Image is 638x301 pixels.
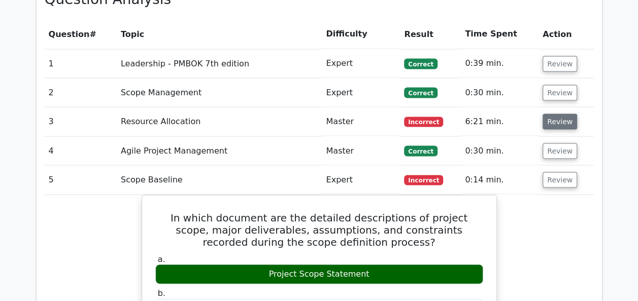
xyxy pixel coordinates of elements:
[322,107,400,136] td: Master
[45,49,117,78] td: 1
[155,264,483,284] div: Project Scope Statement
[461,20,539,49] th: Time Spent
[158,288,165,297] span: b.
[404,175,443,185] span: Incorrect
[461,136,539,165] td: 0:30 min.
[543,172,577,187] button: Review
[400,20,461,49] th: Result
[543,56,577,71] button: Review
[461,107,539,136] td: 6:21 min.
[543,85,577,100] button: Review
[322,78,400,107] td: Expert
[539,20,593,49] th: Action
[154,211,484,248] h5: In which document are the detailed descriptions of project scope, major deliverables, assumptions...
[322,136,400,165] td: Master
[322,49,400,78] td: Expert
[45,78,117,107] td: 2
[404,87,437,97] span: Correct
[322,165,400,194] td: Expert
[45,136,117,165] td: 4
[543,114,577,129] button: Review
[49,29,90,39] span: Question
[45,165,117,194] td: 5
[45,20,117,49] th: #
[543,143,577,159] button: Review
[117,20,322,49] th: Topic
[404,58,437,68] span: Correct
[322,20,400,49] th: Difficulty
[461,78,539,107] td: 0:30 min.
[117,136,322,165] td: Agile Project Management
[117,107,322,136] td: Resource Allocation
[461,49,539,78] td: 0:39 min.
[117,49,322,78] td: Leadership - PMBOK 7th edition
[461,165,539,194] td: 0:14 min.
[404,145,437,156] span: Correct
[404,117,443,127] span: Incorrect
[117,78,322,107] td: Scope Management
[117,165,322,194] td: Scope Baseline
[45,107,117,136] td: 3
[158,254,165,264] span: a.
